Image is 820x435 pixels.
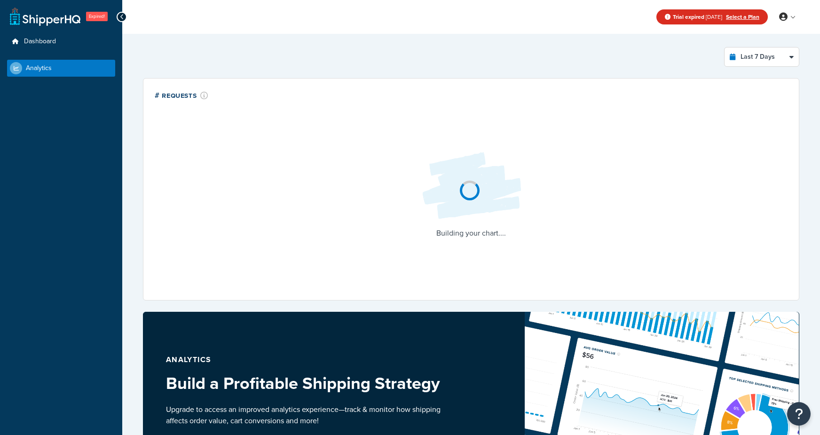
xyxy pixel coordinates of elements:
[673,13,704,21] strong: Trial expired
[86,12,108,21] span: Expired!
[7,33,115,50] a: Dashboard
[787,402,811,426] button: Open Resource Center
[7,60,115,77] a: Analytics
[24,38,56,46] span: Dashboard
[155,90,208,101] div: # Requests
[166,374,449,393] h3: Build a Profitable Shipping Strategy
[26,64,52,72] span: Analytics
[415,145,528,227] img: Loading...
[166,404,449,427] p: Upgrade to access an improved analytics experience—track & monitor how shipping affects order val...
[673,13,722,21] span: [DATE]
[726,13,759,21] a: Select a Plan
[415,227,528,240] p: Building your chart....
[166,353,449,366] p: Analytics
